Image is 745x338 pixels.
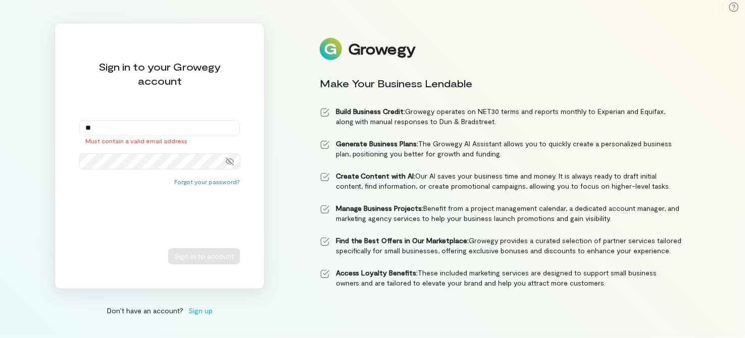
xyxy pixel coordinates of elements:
button: Sign in to account [168,248,240,264]
li: The Growegy AI Assistant allows you to quickly create a personalized business plan, positioning y... [320,139,682,159]
div: Make Your Business Lendable [320,76,682,90]
strong: Find the Best Offers in Our Marketplace: [336,236,469,245]
li: Growegy operates on NET30 terms and reports monthly to Experian and Equifax, along with manual re... [320,106,682,127]
li: Our AI saves your business time and money. It is always ready to draft initial content, find info... [320,171,682,191]
li: Growegy provides a curated selection of partner services tailored specifically for small business... [320,236,682,256]
div: Must contain a valid email address [79,136,240,145]
button: Forgot your password? [174,178,240,186]
div: Growegy [348,40,416,58]
img: Logo [320,38,342,60]
strong: Manage Business Projects: [336,204,424,212]
strong: Generate Business Plans: [336,139,419,148]
strong: Create Content with AI: [336,172,416,180]
strong: Access Loyalty Benefits: [336,268,418,277]
li: Benefit from a project management calendar, a dedicated account manager, and marketing agency ser... [320,203,682,223]
strong: Build Business Credit: [336,107,406,116]
span: Sign up [188,305,213,316]
li: These included marketing services are designed to support small business owners and are tailored ... [320,268,682,288]
div: Don’t have an account? [55,305,265,316]
div: Sign in to your Growegy account [79,60,240,88]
